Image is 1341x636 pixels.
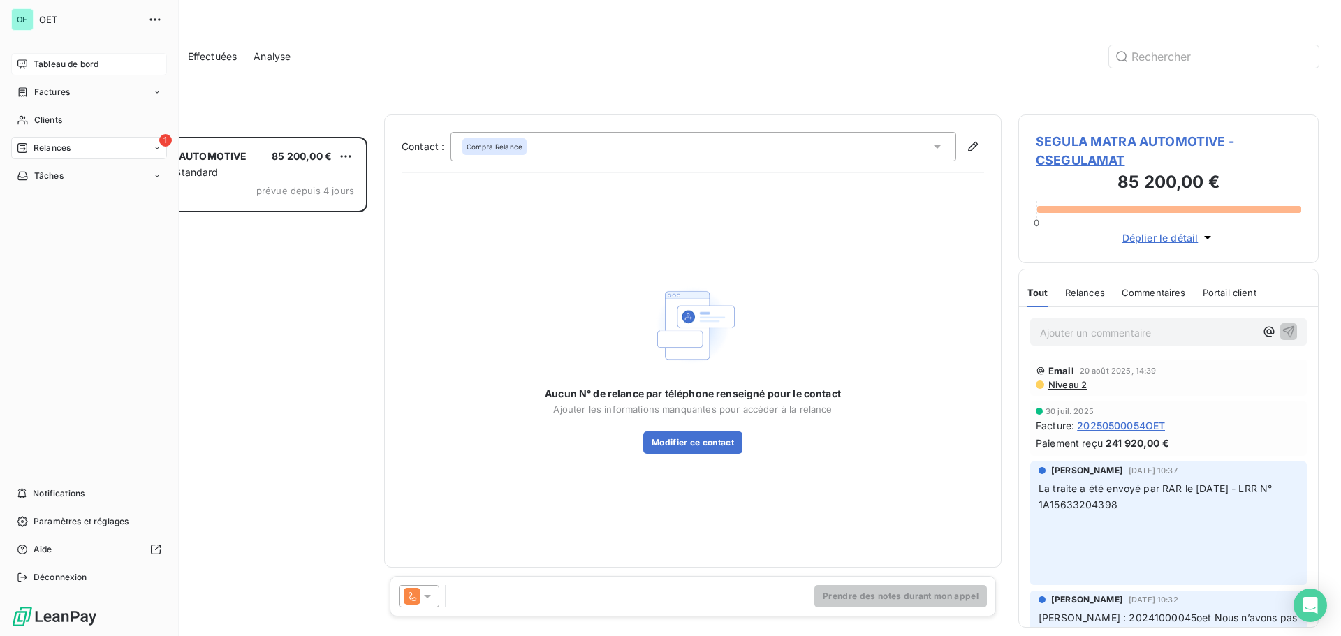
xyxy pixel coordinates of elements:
[34,58,98,71] span: Tableau de bord
[272,150,332,162] span: 85 200,00 €
[11,510,167,533] a: Paramètres et réglages
[1122,230,1199,245] span: Déplier le détail
[34,515,129,528] span: Paramètres et réglages
[1080,367,1157,375] span: 20 août 2025, 14:39
[34,114,62,126] span: Clients
[67,137,367,636] div: grid
[643,431,742,454] button: Modifier ce contact
[1129,466,1178,475] span: [DATE] 10:37
[39,14,140,25] span: OET
[11,8,34,31] div: OE
[648,281,738,371] img: Empty state
[254,50,291,64] span: Analyse
[1039,482,1275,510] span: La traite a été envoyé par RAR le [DATE] - LRR N° 1A15633204398
[1203,287,1256,298] span: Portail client
[11,605,98,628] img: Logo LeanPay
[34,170,64,182] span: Tâches
[1036,170,1301,198] h3: 85 200,00 €
[814,585,987,607] button: Prendre des notes durant mon appel
[467,142,522,151] span: Compta Relance
[11,53,167,75] a: Tableau de bord
[1118,230,1219,246] button: Déplier le détail
[11,538,167,561] a: Aide
[11,81,167,103] a: Factures
[11,137,167,159] a: 1Relances
[1294,589,1327,622] div: Open Intercom Messenger
[11,165,167,187] a: Tâches
[1036,132,1301,170] span: SEGULA MATRA AUTOMOTIVE - CSEGULAMAT
[1106,436,1169,450] span: 241 920,00 €
[1051,593,1123,606] span: [PERSON_NAME]
[33,487,85,500] span: Notifications
[1122,287,1186,298] span: Commentaires
[1047,379,1087,390] span: Niveau 2
[553,404,832,415] span: Ajouter les informations manquantes pour accéder à la relance
[1129,596,1178,604] span: [DATE] 10:32
[1051,464,1123,477] span: [PERSON_NAME]
[34,543,52,556] span: Aide
[1036,418,1074,433] span: Facture :
[1109,45,1319,68] input: Rechercher
[11,109,167,131] a: Clients
[545,387,841,401] span: Aucun N° de relance par téléphone renseigné pour le contact
[188,50,237,64] span: Effectuées
[1048,365,1074,376] span: Email
[402,140,450,154] label: Contact :
[1027,287,1048,298] span: Tout
[1034,217,1039,228] span: 0
[34,86,70,98] span: Factures
[159,134,172,147] span: 1
[1036,436,1103,450] span: Paiement reçu
[34,571,87,584] span: Déconnexion
[1065,287,1105,298] span: Relances
[256,185,354,196] span: prévue depuis 4 jours
[1046,407,1094,415] span: 30 juil. 2025
[1077,418,1165,433] span: 20250500054OET
[34,142,71,154] span: Relances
